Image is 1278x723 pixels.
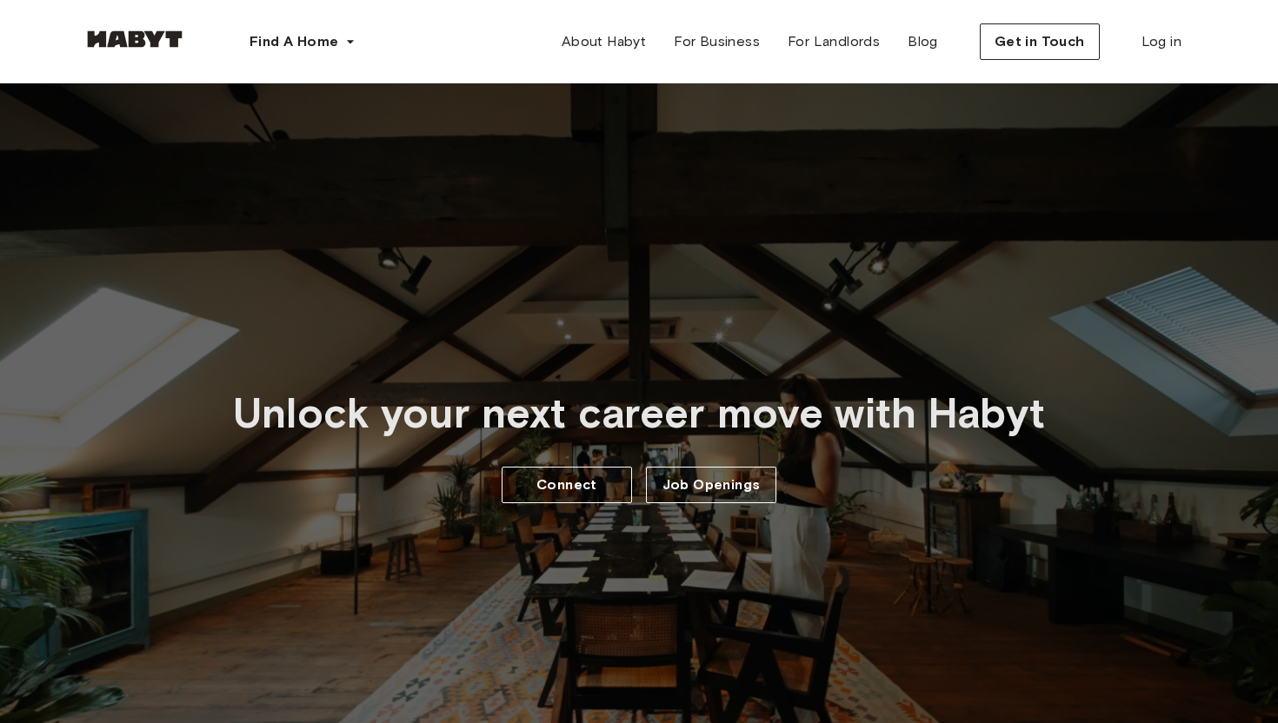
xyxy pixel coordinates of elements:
[788,31,880,52] span: For Landlords
[250,31,338,52] span: Find A Home
[646,467,776,503] a: Job Openings
[662,474,761,495] span: Job Openings
[562,31,646,52] span: About Habyt
[894,24,952,59] a: Blog
[908,31,938,52] span: Blog
[1128,24,1195,59] a: Log in
[980,23,1100,60] button: Get in Touch
[233,388,1045,439] span: Unlock your next career move with Habyt
[536,474,597,495] span: Connect
[502,467,632,503] a: Connect
[83,30,187,48] img: Habyt
[548,24,660,59] a: About Habyt
[995,31,1085,52] span: Get in Touch
[674,31,760,52] span: For Business
[774,24,894,59] a: For Landlords
[236,24,369,59] button: Find A Home
[660,24,774,59] a: For Business
[1142,31,1181,52] span: Log in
